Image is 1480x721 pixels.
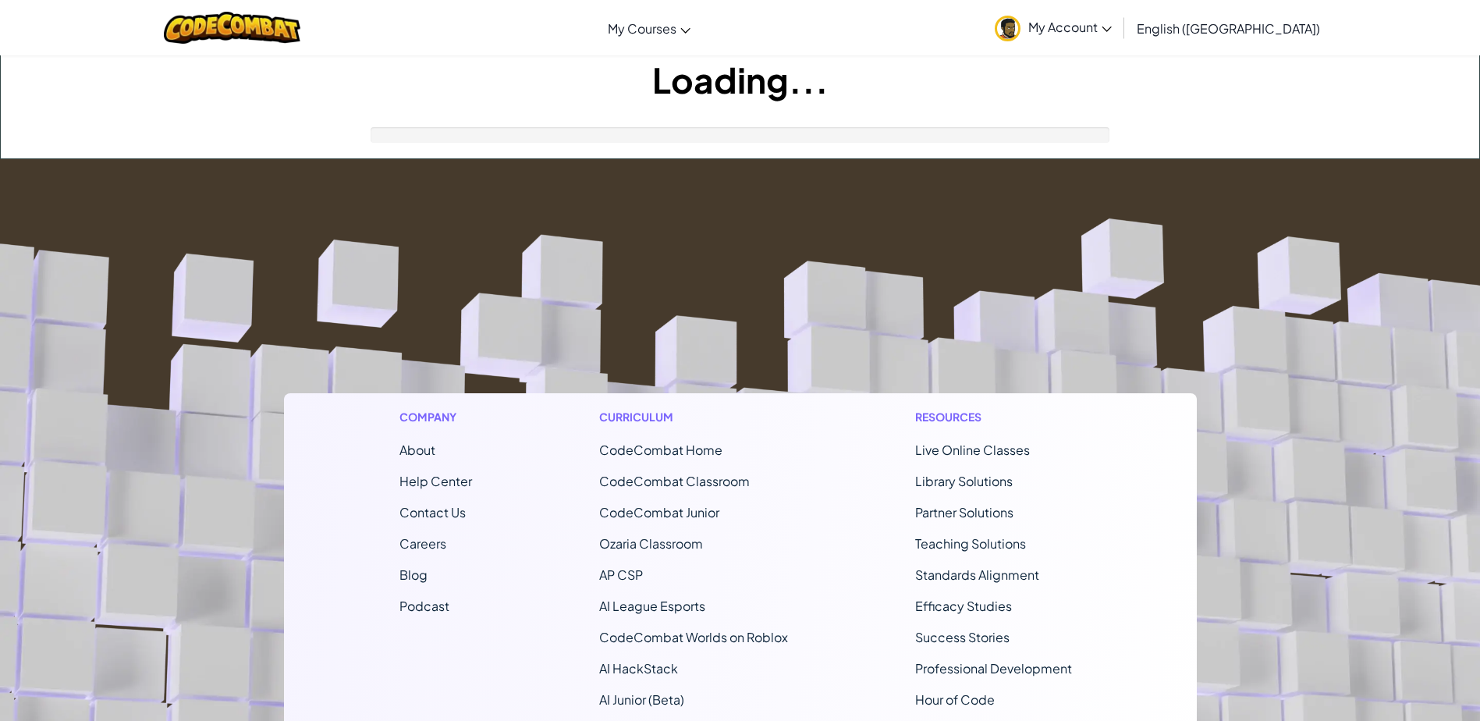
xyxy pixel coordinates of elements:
[915,473,1013,489] a: Library Solutions
[399,442,435,458] a: About
[399,473,472,489] a: Help Center
[164,12,300,44] img: CodeCombat logo
[599,598,705,614] a: AI League Esports
[599,409,788,425] h1: Curriculum
[915,629,1010,645] a: Success Stories
[399,598,449,614] a: Podcast
[599,660,678,677] a: AI HackStack
[599,473,750,489] a: CodeCombat Classroom
[599,504,719,520] a: CodeCombat Junior
[608,20,676,37] span: My Courses
[995,16,1020,41] img: avatar
[599,691,684,708] a: AI Junior (Beta)
[915,598,1012,614] a: Efficacy Studies
[599,535,703,552] a: Ozaria Classroom
[915,691,995,708] a: Hour of Code
[599,566,643,583] a: AP CSP
[600,7,698,49] a: My Courses
[1137,20,1320,37] span: English ([GEOGRAPHIC_DATA])
[1028,19,1112,35] span: My Account
[915,535,1026,552] a: Teaching Solutions
[1129,7,1328,49] a: English ([GEOGRAPHIC_DATA])
[1,55,1479,104] h1: Loading...
[915,660,1072,677] a: Professional Development
[915,504,1013,520] a: Partner Solutions
[915,566,1039,583] a: Standards Alignment
[599,629,788,645] a: CodeCombat Worlds on Roblox
[399,409,472,425] h1: Company
[987,3,1120,52] a: My Account
[915,409,1081,425] h1: Resources
[399,535,446,552] a: Careers
[399,504,466,520] span: Contact Us
[399,566,428,583] a: Blog
[599,442,722,458] span: CodeCombat Home
[915,442,1030,458] a: Live Online Classes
